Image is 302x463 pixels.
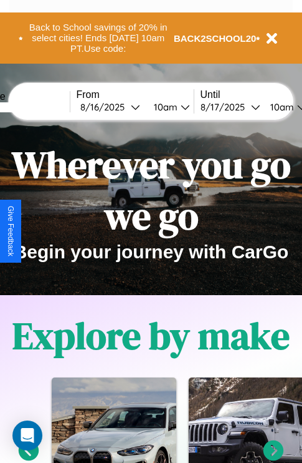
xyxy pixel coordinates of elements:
[144,100,194,114] button: 10am
[264,101,297,113] div: 10am
[77,100,144,114] button: 8/16/2025
[12,421,42,451] div: Open Intercom Messenger
[12,310,290,361] h1: Explore by make
[148,101,181,113] div: 10am
[80,101,131,113] div: 8 / 16 / 2025
[201,101,251,113] div: 8 / 17 / 2025
[77,89,194,100] label: From
[6,206,15,256] div: Give Feedback
[174,33,257,44] b: BACK2SCHOOL20
[23,19,174,57] button: Back to School savings of 20% in select cities! Ends [DATE] 10am PT.Use code:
